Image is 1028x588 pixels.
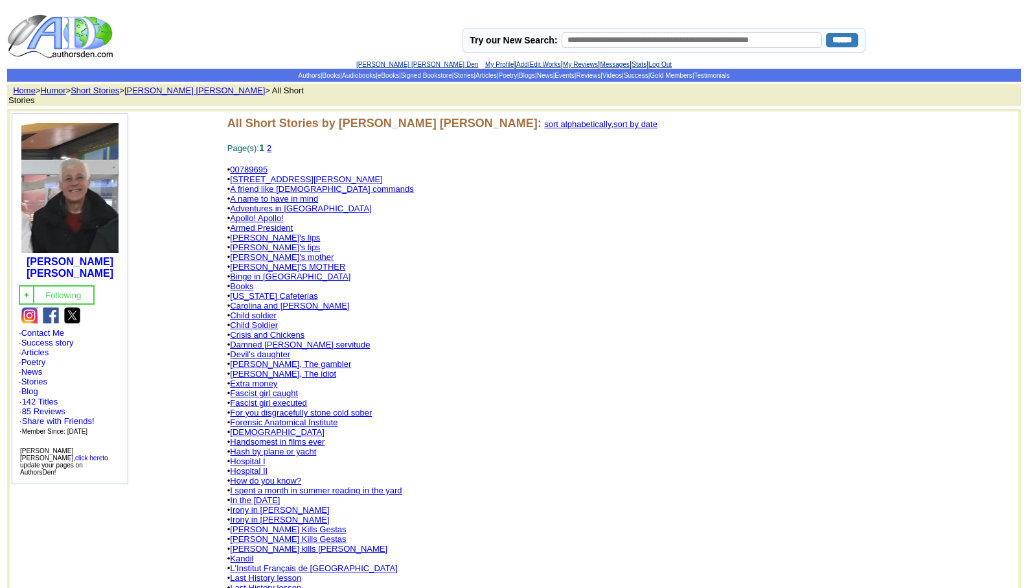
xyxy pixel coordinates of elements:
[19,397,95,436] font: · ·
[230,252,334,262] a: [PERSON_NAME]'s mother
[230,515,329,524] a: Irony in [PERSON_NAME]
[227,340,371,349] font: •
[227,349,290,359] font: •
[230,330,304,340] a: Crisis and Chickens
[227,213,284,223] font: •
[544,119,657,129] font: ,
[650,72,692,79] a: Gold Members
[485,61,514,68] a: My Profile
[21,357,46,367] a: Poetry
[227,291,318,301] font: •
[227,369,336,379] font: •
[227,456,266,466] font: •
[267,143,271,153] a: 2
[537,72,553,79] a: News
[227,554,254,563] font: •
[230,194,318,204] a: A name to have in mind
[632,61,646,68] a: Stats
[227,359,351,369] font: •
[227,476,301,486] font: •
[227,320,278,330] font: •
[227,311,277,320] font: •
[22,416,95,426] a: Share with Friends!
[499,72,518,79] a: Poetry
[22,397,58,406] a: 142 Titles
[298,72,729,79] span: | | | | | | | | | | | | | | |
[27,256,113,279] b: [PERSON_NAME] [PERSON_NAME]
[576,72,600,79] a: Reviews
[71,86,119,95] a: Short Stories
[230,476,301,486] a: How do you know?
[230,505,329,515] a: Irony in [PERSON_NAME]
[227,534,347,544] font: •
[227,184,414,194] font: •
[230,554,253,563] a: Kandil
[19,416,95,436] font: · ·
[227,272,350,281] font: •
[230,417,337,427] a: Forensic Anatomical Institute
[8,86,304,105] font: > > > > All Short Stories
[230,223,293,233] a: Armed President
[342,72,376,79] a: Audiobooks
[230,349,290,359] a: Devil's daughter
[227,252,334,262] font: •
[227,242,321,252] font: •
[227,117,542,130] font: All Short Stories by [PERSON_NAME] [PERSON_NAME]:
[75,454,102,462] a: click here
[356,61,478,68] a: [PERSON_NAME] [PERSON_NAME] Den
[227,388,298,398] font: •
[227,524,347,534] font: •
[230,437,325,447] a: Handsomest in films ever
[227,563,398,573] font: •
[230,165,268,174] a: 00789695
[613,119,657,129] a: sort by date
[227,544,387,554] font: •
[230,281,253,291] a: Books
[356,59,672,69] font: | | | | |
[230,291,317,301] a: [US_STATE] Cafeterias
[600,61,630,68] a: Messages
[230,320,278,330] a: Child Soldier
[230,340,370,349] a: Damned [PERSON_NAME] servitude
[227,301,350,311] font: •
[323,72,341,79] a: Books
[227,505,330,515] font: •
[649,61,672,68] a: Log Out
[227,174,383,184] font: •
[227,495,280,505] font: •
[21,347,49,357] a: Articles
[22,428,88,435] font: Member Since: [DATE]
[21,367,43,377] a: News
[230,359,351,369] a: [PERSON_NAME], The gambler
[453,72,474,79] a: Stories
[230,272,350,281] a: Binge in [GEOGRAPHIC_DATA]
[230,184,413,194] a: A friend like [DEMOGRAPHIC_DATA] commands
[227,281,254,291] font: •
[227,417,338,427] font: •
[230,388,298,398] a: Fascist girl caught
[230,242,320,252] a: [PERSON_NAME]'s lips
[227,486,402,495] font: •
[470,35,557,45] label: Try our New Search:
[227,515,330,524] font: •
[13,86,36,95] a: Home
[378,72,399,79] a: eBooks
[230,204,371,213] a: Adventures in [GEOGRAPHIC_DATA]
[694,72,729,79] a: Testimonials
[230,534,346,544] a: [PERSON_NAME] Kills Gestas
[230,456,265,466] a: Hospital I
[43,307,59,323] img: fb.png
[519,72,535,79] a: Blogs
[21,377,47,386] a: Stories
[227,143,271,153] font: Page(s):
[21,338,74,347] a: Success story
[259,142,264,153] font: 1
[563,61,598,68] a: My Reviews
[554,72,575,79] a: Events
[230,398,307,408] a: Fascist girl executed
[64,307,80,323] img: x.png
[41,86,66,95] a: Humor
[230,573,301,583] a: Last History lesson
[230,563,397,573] a: L'Institut Français de [GEOGRAPHIC_DATA]
[298,72,320,79] a: Authors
